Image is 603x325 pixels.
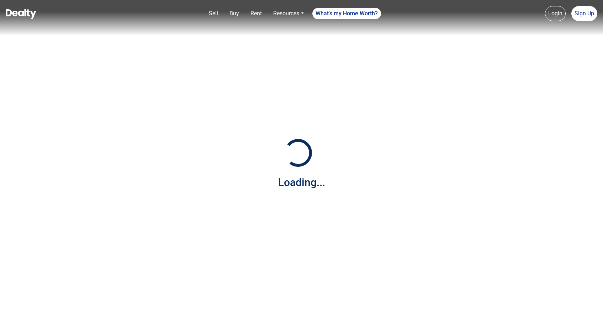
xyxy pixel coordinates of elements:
[571,6,597,21] a: Sign Up
[312,8,381,19] a: What's my Home Worth?
[248,6,265,21] a: Rent
[280,135,316,171] img: Loading
[545,6,566,21] a: Login
[278,174,325,190] div: Loading...
[270,6,306,21] a: Resources
[206,6,221,21] a: Sell
[6,9,36,19] img: Dealty - Buy, Sell & Rent Homes
[227,6,242,21] a: Buy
